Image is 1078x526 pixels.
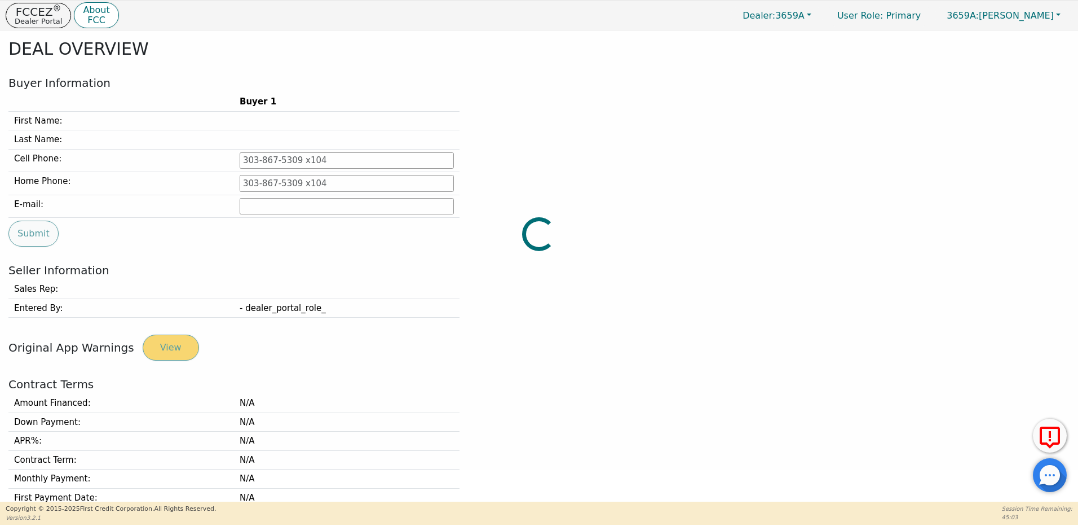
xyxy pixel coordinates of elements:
[234,488,460,507] td: N/A
[6,514,216,522] p: Version 3.2.1
[8,470,234,489] td: Monthly Payment :
[74,2,118,29] button: AboutFCC
[234,470,460,489] td: N/A
[826,5,932,27] a: User Role: Primary
[1033,419,1067,453] button: Report Error to FCC
[826,5,932,27] p: Primary
[83,16,109,25] p: FCC
[731,7,823,24] button: Dealer:3659A
[947,10,979,21] span: 3659A:
[743,10,775,21] span: Dealer:
[83,6,109,15] p: About
[8,488,234,507] td: First Payment Date :
[1002,505,1072,513] p: Session Time Remaining:
[53,3,61,14] sup: ®
[947,10,1054,21] span: [PERSON_NAME]
[935,7,1072,24] button: 3659A:[PERSON_NAME]
[6,505,216,514] p: Copyright © 2015- 2025 First Credit Corporation.
[15,6,62,17] p: FCCEZ
[837,10,883,21] span: User Role :
[1002,513,1072,521] p: 45:03
[15,17,62,25] p: Dealer Portal
[6,3,71,28] button: FCCEZ®Dealer Portal
[743,10,805,21] span: 3659A
[154,505,216,512] span: All Rights Reserved.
